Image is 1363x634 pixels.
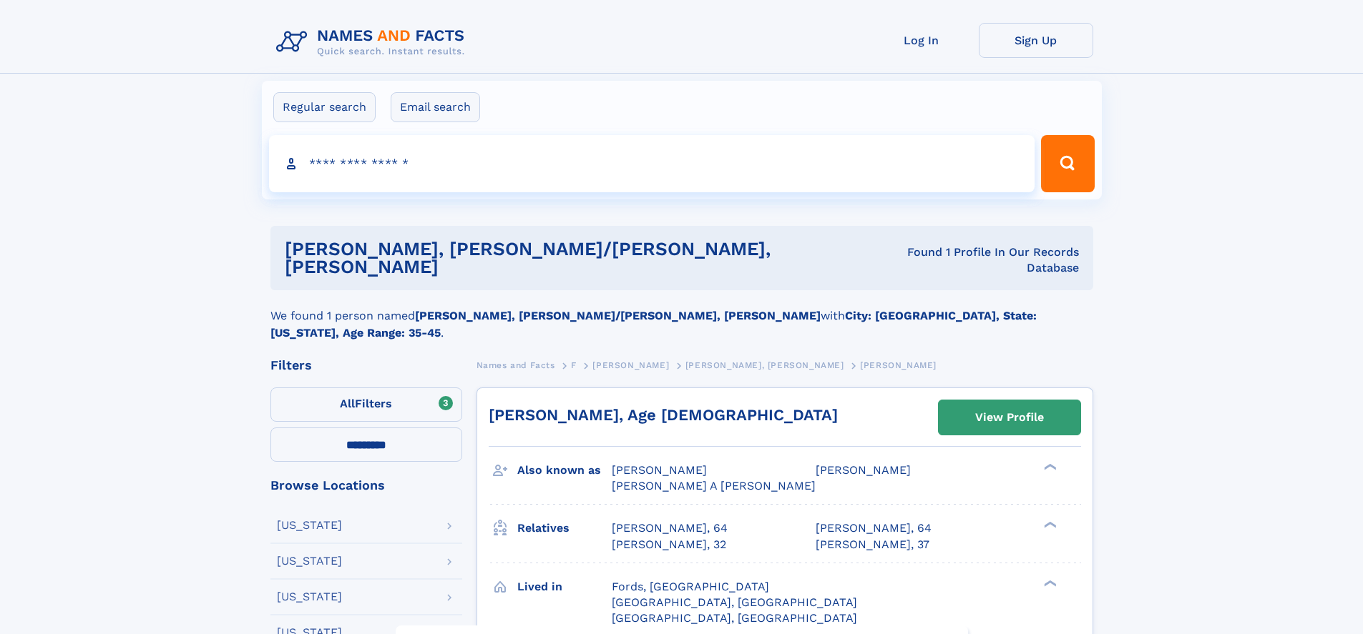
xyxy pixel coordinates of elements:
[277,555,342,567] div: [US_STATE]
[489,406,838,424] a: [PERSON_NAME], Age [DEMOGRAPHIC_DATA]
[816,463,911,477] span: [PERSON_NAME]
[685,360,844,370] span: [PERSON_NAME], [PERSON_NAME]
[816,520,932,536] a: [PERSON_NAME], 64
[415,309,821,322] b: [PERSON_NAME], [PERSON_NAME]/[PERSON_NAME], [PERSON_NAME]
[270,23,477,61] img: Logo Names and Facts
[860,360,937,370] span: [PERSON_NAME]
[816,537,929,553] a: [PERSON_NAME], 37
[340,397,355,410] span: All
[273,92,376,122] label: Regular search
[269,135,1035,192] input: search input
[871,244,1078,276] div: Found 1 Profile In Our Records Database
[477,356,555,374] a: Names and Facts
[277,520,342,531] div: [US_STATE]
[592,356,669,374] a: [PERSON_NAME]
[517,575,612,599] h3: Lived in
[685,356,844,374] a: [PERSON_NAME], [PERSON_NAME]
[1040,578,1057,588] div: ❯
[270,479,462,492] div: Browse Locations
[979,23,1093,58] a: Sign Up
[517,458,612,482] h3: Also known as
[864,23,979,58] a: Log In
[277,591,342,603] div: [US_STATE]
[391,92,480,122] label: Email search
[270,359,462,372] div: Filters
[612,479,816,492] span: [PERSON_NAME] A [PERSON_NAME]
[270,290,1093,342] div: We found 1 person named with .
[975,401,1044,434] div: View Profile
[612,520,728,536] a: [PERSON_NAME], 64
[517,516,612,540] h3: Relatives
[1040,462,1057,472] div: ❯
[592,360,669,370] span: [PERSON_NAME]
[1041,135,1094,192] button: Search Button
[270,309,1037,340] b: City: [GEOGRAPHIC_DATA], State: [US_STATE], Age Range: 35-45
[612,537,726,553] a: [PERSON_NAME], 32
[612,595,857,609] span: [GEOGRAPHIC_DATA], [GEOGRAPHIC_DATA]
[939,400,1080,435] a: View Profile
[1040,520,1057,530] div: ❯
[571,356,577,374] a: F
[270,387,462,422] label: Filters
[285,240,872,276] h1: [PERSON_NAME], [PERSON_NAME]/[PERSON_NAME], [PERSON_NAME]
[571,360,577,370] span: F
[612,580,769,593] span: Fords, [GEOGRAPHIC_DATA]
[612,611,857,625] span: [GEOGRAPHIC_DATA], [GEOGRAPHIC_DATA]
[612,463,707,477] span: [PERSON_NAME]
